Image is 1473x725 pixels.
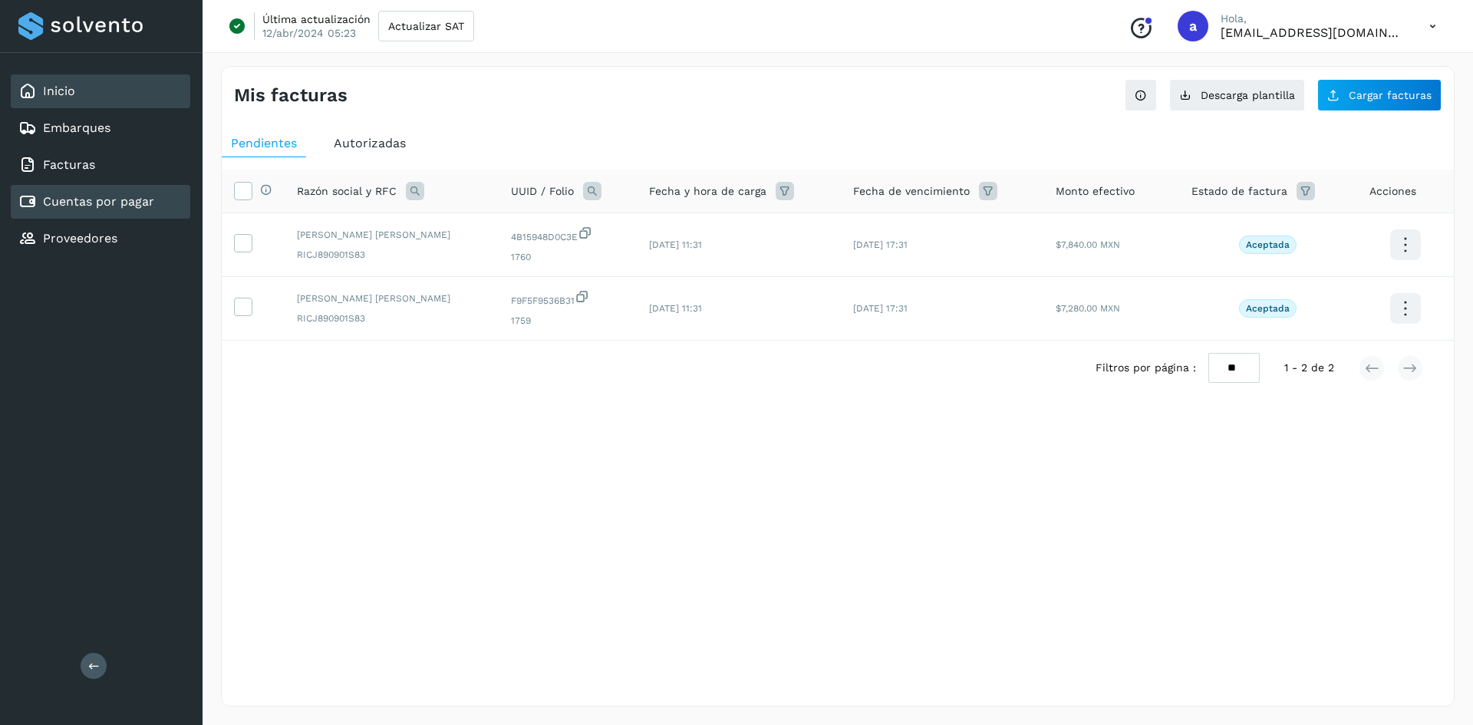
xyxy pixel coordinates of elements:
[1056,303,1120,314] span: $7,280.00 MXN
[1349,90,1432,101] span: Cargar facturas
[1246,303,1290,314] p: Aceptada
[262,12,371,26] p: Última actualización
[853,239,908,250] span: [DATE] 17:31
[388,21,464,31] span: Actualizar SAT
[1169,79,1305,111] button: Descarga plantilla
[511,314,624,328] span: 1759
[1056,239,1120,250] span: $7,840.00 MXN
[511,289,624,308] span: F9F5F9536B31
[853,303,908,314] span: [DATE] 17:31
[1317,79,1442,111] button: Cargar facturas
[853,183,970,199] span: Fecha de vencimiento
[43,194,154,209] a: Cuentas por pagar
[43,120,110,135] a: Embarques
[43,157,95,172] a: Facturas
[1246,239,1290,250] p: Aceptada
[378,11,474,41] button: Actualizar SAT
[11,74,190,108] div: Inicio
[231,136,297,150] span: Pendientes
[511,250,624,264] span: 1760
[1191,183,1287,199] span: Estado de factura
[43,231,117,246] a: Proveedores
[1221,12,1405,25] p: Hola,
[649,239,702,250] span: [DATE] 11:31
[1201,90,1295,101] span: Descarga plantilla
[297,183,397,199] span: Razón social y RFC
[1369,183,1416,199] span: Acciones
[11,111,190,145] div: Embarques
[297,292,486,305] span: [PERSON_NAME] [PERSON_NAME]
[1056,183,1135,199] span: Monto efectivo
[11,148,190,182] div: Facturas
[11,185,190,219] div: Cuentas por pagar
[297,228,486,242] span: [PERSON_NAME] [PERSON_NAME]
[297,248,486,262] span: RICJ890901S83
[649,183,766,199] span: Fecha y hora de carga
[1284,360,1334,376] span: 1 - 2 de 2
[234,84,348,107] h4: Mis facturas
[511,226,624,244] span: 4B15948D0C3E
[1221,25,1405,40] p: admon@logicen.com.mx
[511,183,574,199] span: UUID / Folio
[649,303,702,314] span: [DATE] 11:31
[262,26,356,40] p: 12/abr/2024 05:23
[11,222,190,255] div: Proveedores
[1096,360,1196,376] span: Filtros por página :
[334,136,406,150] span: Autorizadas
[43,84,75,98] a: Inicio
[297,311,486,325] span: RICJ890901S83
